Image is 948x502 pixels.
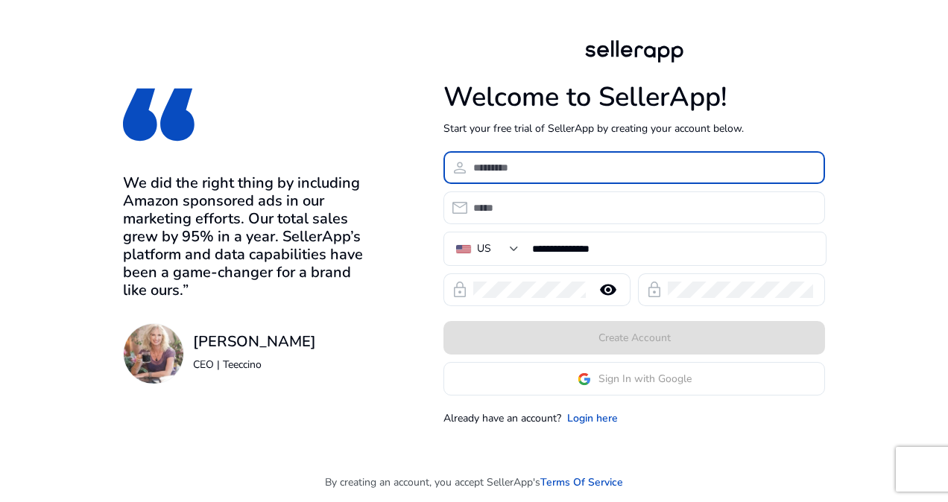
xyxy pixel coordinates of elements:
[590,281,626,299] mat-icon: remove_red_eye
[451,159,469,177] span: person
[443,410,561,426] p: Already have an account?
[477,241,491,257] div: US
[123,174,377,299] h3: We did the right thing by including Amazon sponsored ads in our marketing efforts. Our total sale...
[567,410,618,426] a: Login here
[540,474,623,490] a: Terms Of Service
[645,281,663,299] span: lock
[443,121,825,136] p: Start your free trial of SellerApp by creating your account below.
[451,281,469,299] span: lock
[451,199,469,217] span: email
[443,81,825,113] h1: Welcome to SellerApp!
[193,333,316,351] h3: [PERSON_NAME]
[193,357,316,372] p: CEO | Teeccino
